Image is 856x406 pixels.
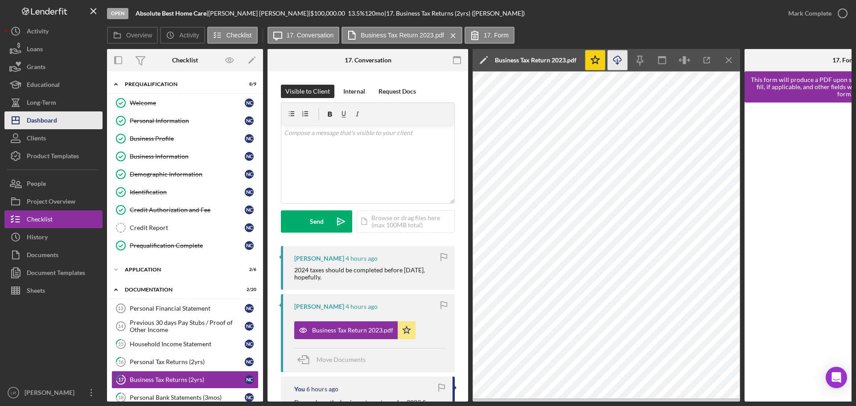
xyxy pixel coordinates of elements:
[346,303,378,310] time: 2025-08-21 23:51
[130,117,245,124] div: Personal Information
[130,224,245,231] div: Credit Report
[245,205,254,214] div: N C
[130,394,245,401] div: Personal Bank Statements (3mos)
[130,135,245,142] div: Business Profile
[125,82,234,87] div: Prequalification
[294,267,446,281] div: 2024 taxes should be completed before [DATE], hopefully.
[240,82,256,87] div: 8 / 9
[111,130,259,148] a: Business ProfileNC
[111,148,259,165] a: Business InformationNC
[4,384,103,402] button: LR[PERSON_NAME]
[281,85,334,98] button: Visible to Client
[111,353,259,371] a: 16Personal Tax Returns (2yrs)NC
[379,85,416,98] div: Request Docs
[111,183,259,201] a: IdentificationNC
[118,359,124,365] tspan: 16
[126,32,152,39] label: Overview
[281,210,352,233] button: Send
[312,327,393,334] div: Business Tax Return 2023.pdf
[317,356,366,363] span: Move Documents
[130,376,245,383] div: Business Tax Returns (2yrs)
[245,322,254,331] div: N C
[361,32,444,39] label: Business Tax Return 2023.pdf
[107,27,158,44] button: Overview
[136,10,208,17] div: |
[111,237,259,254] a: Prequalification CompleteNC
[346,255,378,262] time: 2025-08-21 23:51
[294,385,305,393] div: You
[27,264,85,284] div: Document Templates
[306,385,338,393] time: 2025-08-21 21:55
[245,304,254,313] div: N C
[245,357,254,366] div: N C
[136,9,206,17] b: Absolute Best Home Care
[4,264,103,282] button: Document Templates
[267,27,340,44] button: 17. Conversation
[348,10,365,17] div: 13.5 %
[160,27,205,44] button: Activity
[245,340,254,349] div: N C
[172,57,198,64] div: Checklist
[245,241,254,250] div: N C
[111,94,259,112] a: WelcomeNC
[245,223,254,232] div: N C
[365,10,384,17] div: 120 mo
[240,287,256,292] div: 2 / 20
[374,85,420,98] button: Request Docs
[245,170,254,179] div: N C
[27,282,45,302] div: Sheets
[310,210,324,233] div: Send
[484,32,509,39] label: 17. Form
[294,303,344,310] div: [PERSON_NAME]
[4,282,103,299] button: Sheets
[384,10,525,17] div: | 17. Business Tax Returns (2yrs) ([PERSON_NAME])
[130,319,245,333] div: Previous 30 days Pay Stubs / Proof of Other Income
[826,367,847,388] div: Open Intercom Messenger
[226,32,252,39] label: Checklist
[111,317,259,335] a: 14Previous 30 days Pay Stubs / Proof of Other IncomeNC
[130,99,245,107] div: Welcome
[130,358,245,365] div: Personal Tax Returns (2yrs)
[465,27,514,44] button: 17. Form
[118,377,124,382] tspan: 17
[111,335,259,353] a: 15Household Income StatementNC
[310,10,348,17] div: $100,000.00
[285,85,330,98] div: Visible to Client
[788,4,831,22] div: Mark Complete
[130,189,245,196] div: Identification
[118,394,123,400] tspan: 18
[245,134,254,143] div: N C
[207,27,258,44] button: Checklist
[11,390,16,395] text: LR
